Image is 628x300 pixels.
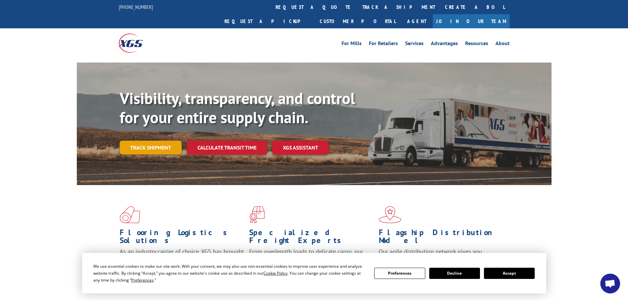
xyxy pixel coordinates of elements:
span: Preferences [131,277,154,283]
img: xgs-icon-focused-on-flooring-red [249,206,265,223]
button: Preferences [374,268,425,279]
button: Decline [429,268,480,279]
button: Accept [484,268,535,279]
a: Join Our Team [433,14,510,28]
span: Our agile distribution network gives you nationwide inventory management on demand. [379,248,500,263]
h1: Flagship Distribution Model [379,229,503,248]
a: [PHONE_NUMBER] [119,4,153,10]
a: XGS ASSISTANT [272,141,329,155]
div: Open chat [600,274,620,293]
a: For Mills [342,41,362,48]
div: Cookie Consent Prompt [82,253,546,293]
a: Services [405,41,424,48]
p: From overlength loads to delicate cargo, our experienced staff knows the best way to move your fr... [249,248,374,277]
a: Resources [465,41,488,48]
h1: Flooring Logistics Solutions [120,229,244,248]
span: As an industry carrier of choice, XGS has brought innovation and dedication to flooring logistics... [120,248,244,271]
img: xgs-icon-flagship-distribution-model-red [379,206,402,223]
a: Calculate transit time [187,141,267,155]
b: Visibility, transparency, and control for your entire supply chain. [120,88,355,127]
h1: Specialized Freight Experts [249,229,374,248]
a: Request a pickup [220,14,315,28]
a: Customer Portal [315,14,401,28]
a: Advantages [431,41,458,48]
div: We use essential cookies to make our site work. With your consent, we may also use non-essential ... [93,263,366,284]
span: Cookie Policy [263,270,287,276]
a: Track shipment [120,141,182,154]
a: For Retailers [369,41,398,48]
a: About [495,41,510,48]
img: xgs-icon-total-supply-chain-intelligence-red [120,206,140,223]
a: Agent [401,14,433,28]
